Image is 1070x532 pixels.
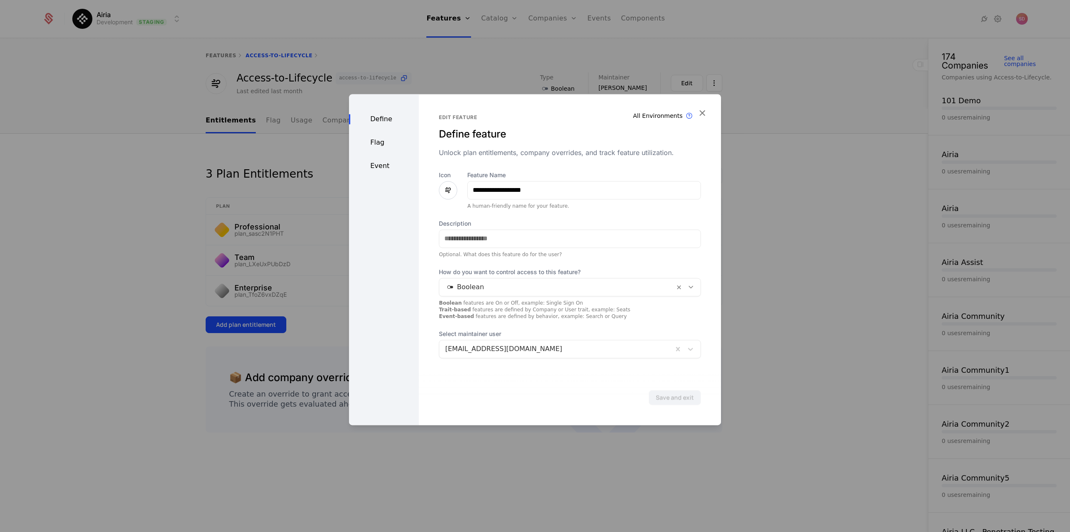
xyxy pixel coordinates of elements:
[439,300,701,320] div: features are On or Off, example: Single Sign On features are defined by Company or User trait, ex...
[349,137,419,148] div: Flag
[439,171,457,179] label: Icon
[439,330,701,338] span: Select maintainer user
[439,313,474,319] strong: Event-based
[439,219,701,228] label: Description
[467,171,701,179] label: Feature Name
[439,148,701,158] div: Unlock plan entitlements, company overrides, and track feature utilization.
[439,268,701,276] span: How do you want to control access to this feature?
[349,161,419,171] div: Event
[439,251,701,258] div: Optional. What does this feature do for the user?
[633,112,683,120] div: All Environments
[349,114,419,124] div: Define
[649,390,701,405] button: Save and exit
[439,307,471,313] strong: Trait-based
[439,300,462,306] strong: Boolean
[439,114,701,121] div: Edit feature
[467,203,701,209] div: A human-friendly name for your feature.
[439,127,701,141] div: Define feature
